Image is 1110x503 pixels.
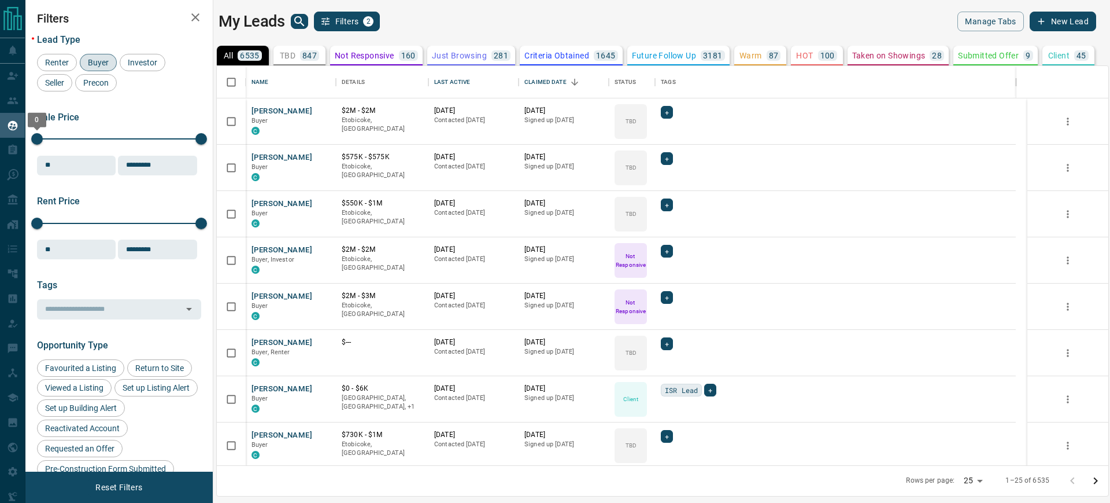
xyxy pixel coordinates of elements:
[1059,159,1076,177] button: more
[434,162,513,171] p: Contacted [DATE]
[251,302,268,310] span: Buyer
[251,106,312,117] button: [PERSON_NAME]
[820,52,835,60] p: 100
[1048,52,1070,60] p: Client
[623,395,638,403] p: Client
[251,127,260,135] div: condos.ca
[1026,52,1030,60] p: 9
[434,106,513,116] p: [DATE]
[120,54,165,71] div: Investor
[665,245,669,257] span: +
[1076,52,1086,60] p: 45
[251,199,312,210] button: [PERSON_NAME]
[37,420,128,437] div: Reactivated Account
[37,340,108,351] span: Opportunity Type
[661,66,676,98] div: Tags
[37,54,77,71] div: Renter
[434,66,470,98] div: Last Active
[37,460,174,478] div: Pre-Construction Form Submitted
[524,255,603,264] p: Signed up [DATE]
[524,347,603,357] p: Signed up [DATE]
[428,66,519,98] div: Last Active
[342,152,423,162] p: $575K - $575K
[251,152,312,163] button: [PERSON_NAME]
[852,52,926,60] p: Taken on Showings
[37,440,123,457] div: Requested an Offer
[1059,113,1076,130] button: more
[524,162,603,171] p: Signed up [DATE]
[35,116,39,124] span: 0
[626,210,637,218] p: TBD
[494,52,508,60] p: 281
[37,34,80,45] span: Lead Type
[75,74,117,91] div: Precon
[524,440,603,449] p: Signed up [DATE]
[524,66,567,98] div: Claimed Date
[251,451,260,459] div: condos.ca
[251,358,260,366] div: condos.ca
[616,298,646,315] p: Not Responsive
[342,301,423,319] p: Etobicoke, [GEOGRAPHIC_DATA]
[958,52,1019,60] p: Submitted Offer
[434,430,513,440] p: [DATE]
[219,12,285,31] h1: My Leads
[665,107,669,118] span: +
[80,54,117,71] div: Buyer
[661,337,673,350] div: +
[41,424,124,433] span: Reactivated Account
[432,52,487,60] p: Just Browsing
[342,337,423,347] p: $---
[280,52,295,60] p: TBD
[251,312,260,320] div: condos.ca
[1005,476,1049,486] p: 1–25 of 6535
[626,348,637,357] p: TBD
[661,245,673,258] div: +
[251,430,312,441] button: [PERSON_NAME]
[796,52,813,60] p: HOT
[434,245,513,255] p: [DATE]
[251,256,294,263] span: Buyer, Investor
[302,52,317,60] p: 847
[251,291,312,302] button: [PERSON_NAME]
[524,52,589,60] p: Criteria Obtained
[224,52,233,60] p: All
[251,395,268,402] span: Buyer
[41,364,120,373] span: Favourited a Listing
[181,301,197,317] button: Open
[959,472,987,489] div: 25
[37,74,72,91] div: Seller
[665,384,698,396] span: ISR Lead
[291,14,308,29] button: search button
[632,52,696,60] p: Future Follow Up
[661,199,673,211] div: +
[1084,469,1107,493] button: Go to next page
[524,199,603,208] p: [DATE]
[41,78,68,87] span: Seller
[524,245,603,255] p: [DATE]
[342,208,423,226] p: Etobicoke, [GEOGRAPHIC_DATA]
[246,66,336,98] div: Name
[251,117,268,124] span: Buyer
[342,245,423,255] p: $2M - $2M
[434,384,513,394] p: [DATE]
[665,153,669,164] span: +
[251,245,312,256] button: [PERSON_NAME]
[251,163,268,171] span: Buyer
[342,116,423,134] p: Etobicoke, [GEOGRAPHIC_DATA]
[434,347,513,357] p: Contacted [DATE]
[1030,12,1096,31] button: New Lead
[342,199,423,208] p: $550K - $1M
[401,52,416,60] p: 160
[434,116,513,125] p: Contacted [DATE]
[524,208,603,218] p: Signed up [DATE]
[342,384,423,394] p: $0 - $6K
[119,383,194,392] span: Set up Listing Alert
[41,58,73,67] span: Renter
[626,163,637,172] p: TBD
[37,359,124,377] div: Favourited a Listing
[626,117,637,126] p: TBD
[127,359,192,377] div: Return to Site
[251,66,269,98] div: Name
[704,384,716,396] div: +
[524,152,603,162] p: [DATE]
